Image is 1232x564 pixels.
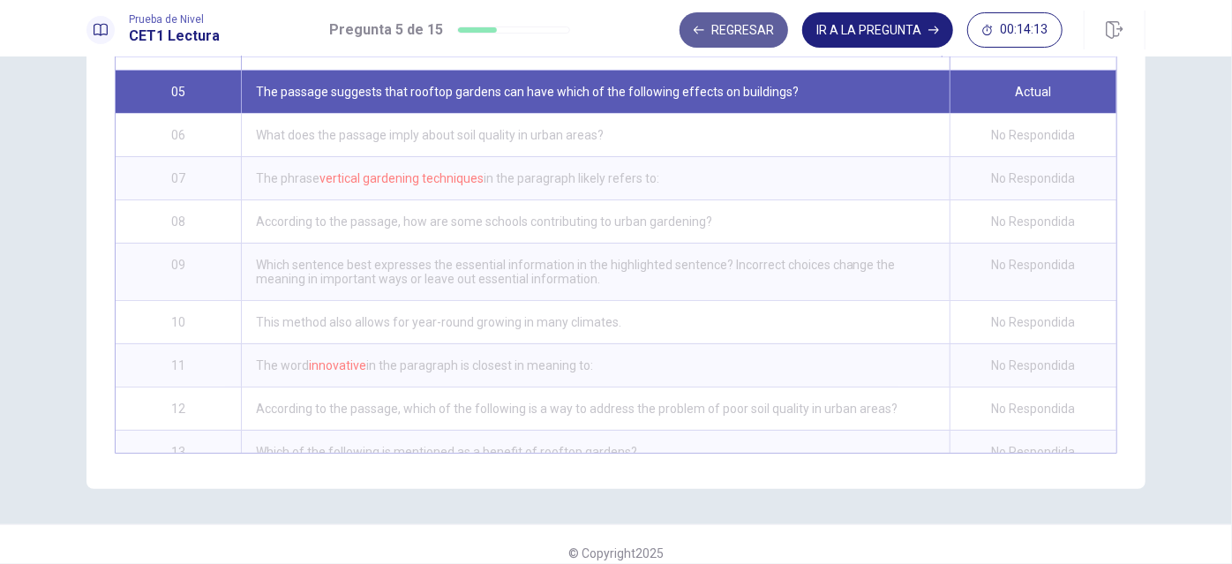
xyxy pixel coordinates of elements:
[967,12,1063,48] button: 00:14:13
[116,387,241,430] div: 12
[329,19,443,41] h1: Pregunta 5 de 15
[241,244,950,300] div: Which sentence best expresses the essential information in the highlighted sentence? Incorrect ch...
[950,301,1116,343] div: No Respondida
[950,71,1116,113] div: Actual
[680,12,788,48] button: Regresar
[241,387,950,430] div: According to the passage, which of the following is a way to address the problem of poor soil qua...
[950,387,1116,430] div: No Respondida
[116,71,241,113] div: 05
[950,344,1116,387] div: No Respondida
[116,431,241,473] div: 13
[129,13,220,26] span: Prueba de Nivel
[950,200,1116,243] div: No Respondida
[241,301,950,343] div: This method also allows for year-round growing in many climates.
[116,157,241,199] div: 07
[241,71,950,113] div: The passage suggests that rooftop gardens can have which of the following effects on buildings?
[568,546,664,560] span: © Copyright 2025
[241,344,950,387] div: The word in the paragraph is closest in meaning to:
[116,301,241,343] div: 10
[950,114,1116,156] div: No Respondida
[241,200,950,243] div: According to the passage, how are some schools contributing to urban gardening?
[950,244,1116,300] div: No Respondida
[116,244,241,300] div: 09
[241,114,950,156] div: What does the passage imply about soil quality in urban areas?
[802,12,953,48] button: IR A LA PREGUNTA
[950,431,1116,473] div: No Respondida
[1000,23,1048,37] span: 00:14:13
[950,157,1116,199] div: No Respondida
[116,114,241,156] div: 06
[129,26,220,47] h1: CET1 Lectura
[241,431,950,473] div: Which of the following is mentioned as a benefit of rooftop gardens?
[116,200,241,243] div: 08
[241,157,950,199] div: The phrase in the paragraph likely refers to:
[116,344,241,387] div: 11
[309,358,366,372] font: innovative
[319,171,484,185] font: vertical gardening techniques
